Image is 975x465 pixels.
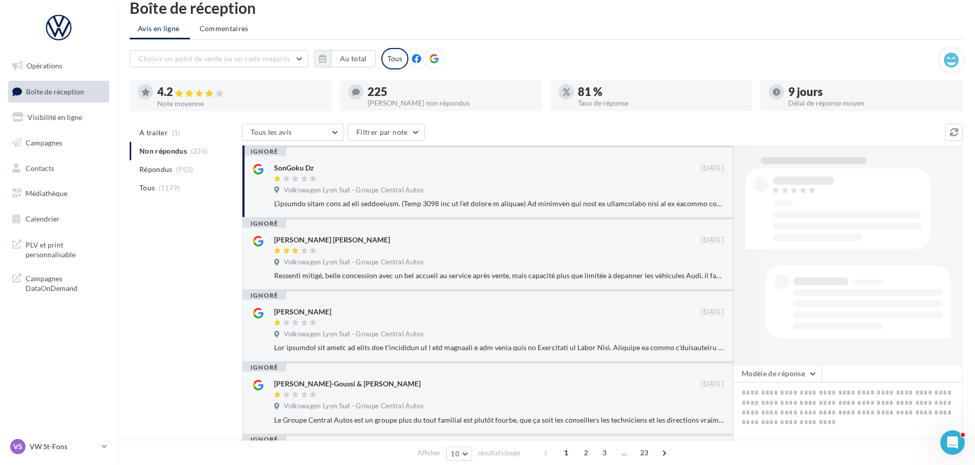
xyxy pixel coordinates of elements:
div: [PERSON_NAME]-Goussi & [PERSON_NAME] [274,379,421,389]
a: Médiathèque [6,183,111,204]
div: 4.2 [157,86,324,98]
a: PLV et print personnalisable [6,234,111,264]
span: (1) [172,129,181,137]
div: L’ipsumdo sitam cons ad eli seddoeiusm. (Temp 3098 inc ut l’et dolore m aliquae) Ad minimven qui ... [274,199,724,209]
div: ignoré [242,435,286,444]
div: 225 [368,86,534,97]
button: Tous les avis [242,124,344,141]
div: ignoré [242,219,286,228]
div: Délai de réponse moyen [788,100,955,107]
span: 3 [596,445,613,461]
a: VS VW St-Fons [8,437,109,456]
span: [DATE] [701,164,724,173]
iframe: Intercom live chat [940,430,965,455]
a: Calendrier [6,208,111,230]
a: Contacts [6,158,111,179]
span: (1179) [159,184,180,192]
span: [DATE] [701,308,724,317]
span: 1 [558,445,574,461]
button: Modèle de réponse [733,365,822,382]
div: ignoré [242,363,286,372]
a: Visibilité en ligne [6,107,111,128]
span: Volkswagen Lyon Sud - Groupe Central Autos [284,402,424,411]
button: Choisir un point de vente ou un code magasin [130,50,308,67]
span: PLV et print personnalisable [26,238,105,260]
div: Taux de réponse [578,100,744,107]
span: Répondus [139,164,173,175]
button: Au total [331,50,376,67]
span: Campagnes DataOnDemand [26,272,105,293]
span: 2 [578,445,594,461]
div: [PERSON_NAME] [PERSON_NAME] [274,235,390,245]
span: [DATE] [701,236,724,245]
span: VS [13,442,22,452]
button: Au total [314,50,376,67]
span: 10 [451,450,459,458]
span: Visibilité en ligne [28,113,82,121]
span: A traiter [139,128,168,138]
div: 9 jours [788,86,955,97]
a: Campagnes [6,132,111,154]
span: Médiathèque [26,189,67,198]
div: Le Groupe Central Autos est un groupe plus du tout familial est plutôt fourbe, que ça soit les co... [274,415,724,425]
span: Afficher [418,448,441,458]
span: (953) [176,165,193,174]
span: Volkswagen Lyon Sud - Groupe Central Autos [284,186,424,195]
a: Boîte de réception [6,81,111,103]
span: Commentaires [200,23,249,34]
div: [PERSON_NAME] non répondus [368,100,534,107]
div: Lor ipsumdol sit ametc ad elits doe t'incididun ut l etd magnaali e adm venia quis no Exercitati ... [274,342,724,353]
div: ignoré [242,291,286,300]
span: Tous les avis [251,128,292,136]
span: Contacts [26,163,54,172]
span: résultats/page [478,448,520,458]
a: Opérations [6,55,111,77]
span: Opérations [27,61,62,70]
span: Choisir un point de vente ou un code magasin [138,54,289,63]
button: Filtrer par note [348,124,425,141]
span: 23 [636,445,653,461]
span: Volkswagen Lyon Sud - Groupe Central Autos [284,258,424,267]
div: Ressenti mitigé, belle concession avec un bel accueil au service après vente, mais capacité plus ... [274,271,724,281]
button: 10 [446,447,472,461]
span: Volkswagen Lyon Sud - Groupe Central Autos [284,330,424,339]
span: [DATE] [701,380,724,389]
p: VW St-Fons [30,442,97,452]
div: ignoré [242,148,286,156]
div: 81 % [578,86,744,97]
div: Note moyenne [157,100,324,107]
span: Boîte de réception [26,87,84,95]
div: SonGoku Dz [274,163,314,173]
div: [PERSON_NAME] [274,307,331,317]
span: ... [616,445,632,461]
a: Campagnes DataOnDemand [6,267,111,298]
span: Calendrier [26,214,60,223]
span: Tous [139,183,155,193]
div: Tous [381,48,408,69]
span: Campagnes [26,138,62,147]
